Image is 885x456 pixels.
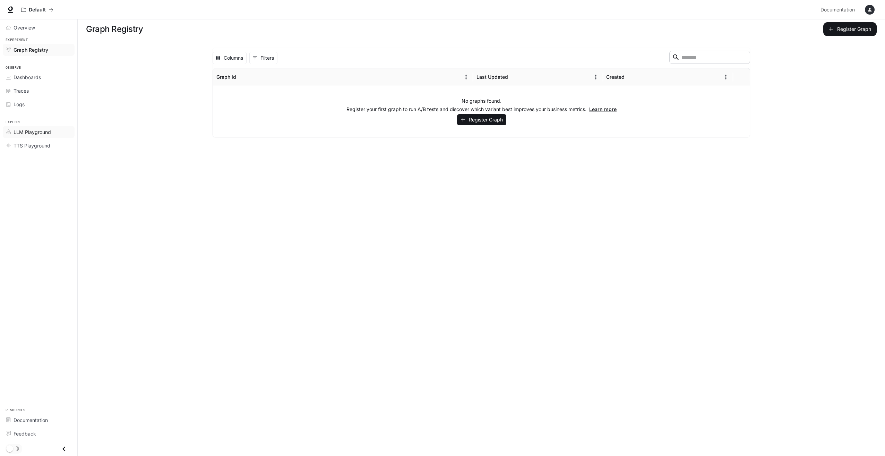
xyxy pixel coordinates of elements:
[3,414,75,426] a: Documentation
[29,7,46,13] p: Default
[56,442,72,456] button: Close drawer
[721,72,731,82] button: Menu
[14,101,25,108] span: Logs
[591,72,601,82] button: Menu
[14,128,51,136] span: LLM Playground
[3,22,75,34] a: Overview
[14,24,35,31] span: Overview
[509,72,519,82] button: Sort
[346,106,617,113] p: Register your first graph to run A/B tests and discover which variant best improves your business...
[3,71,75,83] a: Dashboards
[237,72,247,82] button: Sort
[669,51,750,65] div: Search
[457,114,506,126] button: Register Graph
[820,6,855,14] span: Documentation
[3,140,75,152] a: TTS Playground
[606,74,625,80] div: Created
[213,52,247,64] button: Select columns
[589,106,617,112] a: Learn more
[14,416,48,424] span: Documentation
[462,98,501,104] p: No graphs found.
[3,85,75,97] a: Traces
[216,74,236,80] div: Graph Id
[14,74,41,81] span: Dashboards
[14,430,36,437] span: Feedback
[3,428,75,440] a: Feedback
[818,3,860,17] a: Documentation
[625,72,636,82] button: Sort
[18,3,57,17] button: All workspaces
[3,98,75,110] a: Logs
[823,22,877,36] button: Register Graph
[6,445,13,452] span: Dark mode toggle
[14,142,50,149] span: TTS Playground
[14,46,48,53] span: Graph Registry
[86,22,143,36] h1: Graph Registry
[249,52,277,64] button: Show filters
[476,74,508,80] div: Last Updated
[3,126,75,138] a: LLM Playground
[461,72,471,82] button: Menu
[14,87,29,94] span: Traces
[3,44,75,56] a: Graph Registry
